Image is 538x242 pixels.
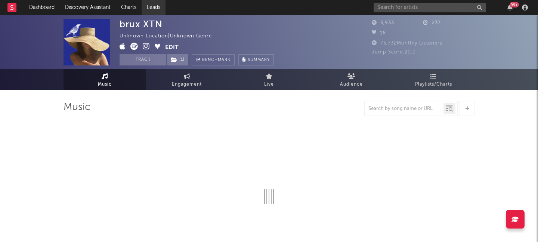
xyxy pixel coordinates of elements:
[172,80,202,89] span: Engagement
[165,43,179,52] button: Edit
[98,80,112,89] span: Music
[415,80,452,89] span: Playlists/Charts
[166,54,188,65] span: ( 1 )
[120,54,166,65] button: Track
[340,80,363,89] span: Audience
[372,50,416,55] span: Jump Score: 20.0
[510,2,519,7] div: 99 +
[264,80,274,89] span: Live
[310,69,392,90] a: Audience
[228,69,310,90] a: Live
[365,106,443,112] input: Search by song name or URL
[248,58,270,62] span: Summary
[146,69,228,90] a: Engagement
[372,21,394,25] span: 3,933
[202,56,231,65] span: Benchmark
[423,21,441,25] span: 237
[192,54,235,65] a: Benchmark
[372,31,386,36] span: 16
[64,69,146,90] a: Music
[374,3,486,12] input: Search for artists
[238,54,274,65] button: Summary
[167,54,188,65] button: (1)
[120,32,220,41] div: Unknown Location | Unknown Genre
[507,4,513,10] button: 99+
[392,69,474,90] a: Playlists/Charts
[372,41,442,46] span: 75,732 Monthly Listeners
[120,19,163,30] div: brux XTN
